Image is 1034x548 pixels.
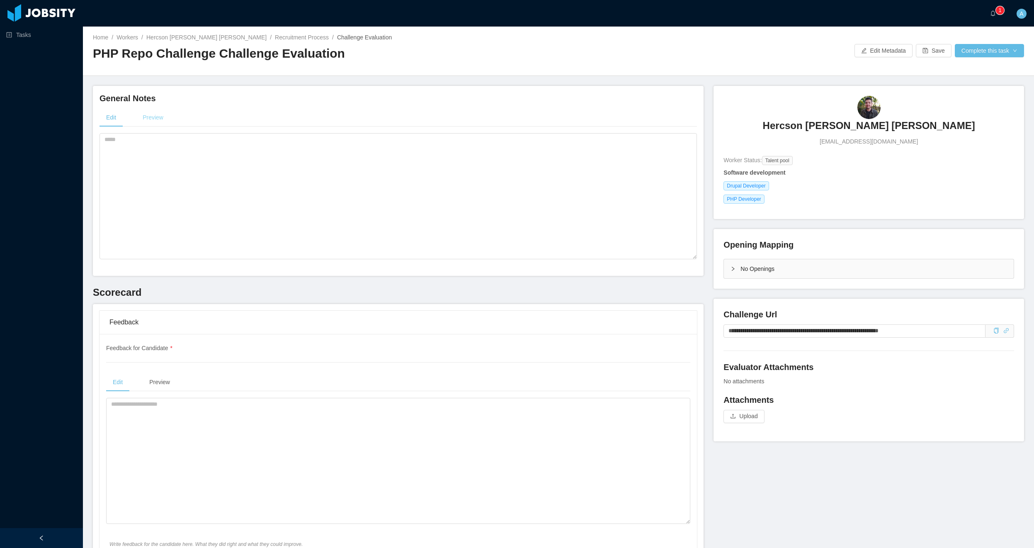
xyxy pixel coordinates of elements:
a: icon: profileTasks [6,27,76,43]
a: Hercson [PERSON_NAME] [PERSON_NAME] [763,119,975,137]
span: Talent pool [762,156,793,165]
div: Preview [136,108,170,127]
a: Workers [117,34,138,41]
span: / [141,34,143,41]
span: / [112,34,113,41]
span: PHP Developer [723,195,765,204]
span: / [270,34,272,41]
span: A [1019,9,1023,19]
i: icon: link [1003,328,1009,334]
a: icon: link [1003,327,1009,334]
i: icon: right [731,266,735,271]
button: icon: saveSave [916,44,951,57]
h4: Opening Mapping [723,239,794,251]
span: Feedback for Candidate [106,345,172,351]
div: Edit [106,373,129,392]
i: icon: bell [990,10,996,16]
h4: General Notes [100,93,697,104]
span: Drupal Developer [723,181,769,190]
button: icon: uploadUpload [723,410,764,423]
a: Hercson [PERSON_NAME] [PERSON_NAME] [146,34,267,41]
span: Challenge Evaluation [337,34,392,41]
img: 06afdd10-5fe8-11e9-881a-3d231adde2d8_66563e66c5745-90w.png [857,96,881,119]
div: Feedback [109,311,687,334]
div: Edit [100,108,123,127]
a: Home [93,34,108,41]
h3: Hercson [PERSON_NAME] [PERSON_NAME] [763,119,975,132]
div: icon: rightNo Openings [724,259,1014,278]
span: Worker Status: [723,157,762,163]
a: Recruitment Process [275,34,329,41]
span: [EMAIL_ADDRESS][DOMAIN_NAME] [820,137,918,146]
h4: Attachments [723,394,1014,406]
button: Complete this taskicon: down [955,44,1024,57]
sup: 1 [996,6,1004,15]
h4: Evaluator Attachments [723,361,1014,373]
div: Preview [143,373,177,392]
i: icon: copy [993,328,999,334]
h2: PHP Repo Challenge Challenge Evaluation [93,45,558,62]
span: icon: uploadUpload [723,413,764,419]
span: / [332,34,334,41]
div: Copy [993,326,999,335]
h3: Scorecard [93,286,704,299]
button: icon: editEdit Metadata [854,44,913,57]
p: 1 [999,6,1002,15]
div: No attachments [723,377,1014,386]
strong: Software development [723,169,785,176]
h4: Challenge Url [723,309,1014,320]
